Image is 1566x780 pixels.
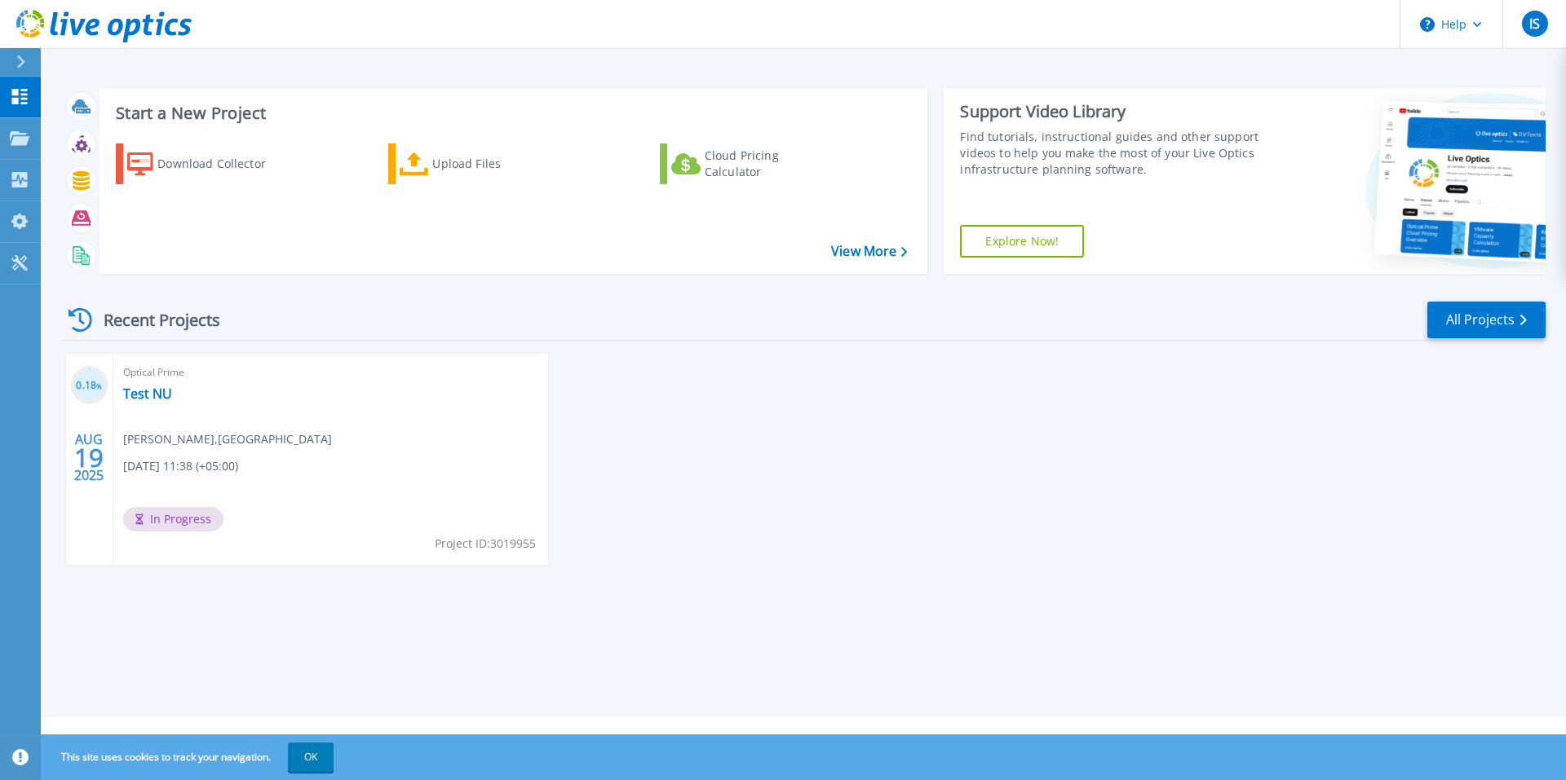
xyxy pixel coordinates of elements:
span: IS [1529,17,1540,30]
a: Upload Files [388,143,570,184]
span: [PERSON_NAME] , [GEOGRAPHIC_DATA] [123,430,332,448]
div: Cloud Pricing Calculator [705,148,835,180]
span: % [96,381,102,390]
a: Cloud Pricing Calculator [660,143,842,184]
span: 19 [74,451,104,465]
div: Download Collector [157,148,288,180]
div: Support Video Library [960,101,1267,122]
h3: 0.18 [70,377,108,395]
a: Test NU [123,386,172,402]
span: This site uses cookies to track your navigation. [45,743,334,772]
a: All Projects [1427,302,1546,338]
a: Download Collector [116,143,298,184]
button: OK [288,743,334,772]
span: [DATE] 11:38 (+05:00) [123,457,238,475]
a: View More [831,244,907,259]
div: AUG 2025 [73,428,104,487]
h3: Start a New Project [116,104,907,122]
span: Project ID: 3019955 [435,535,536,553]
div: Recent Projects [63,300,242,340]
div: Find tutorials, instructional guides and other support videos to help you make the most of your L... [960,129,1267,178]
span: In Progress [123,507,223,531]
a: Explore Now! [960,225,1084,258]
span: Optical Prime [123,364,538,381]
div: Upload Files [432,148,563,180]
